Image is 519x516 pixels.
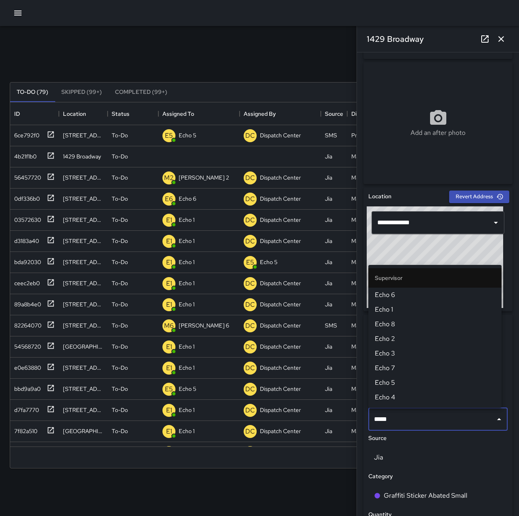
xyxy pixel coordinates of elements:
[164,321,174,331] p: M6
[63,258,104,266] div: 431 13th Street
[245,427,255,436] p: DC
[11,339,41,351] div: 54568720
[63,406,104,414] div: 431 13th Street
[11,445,42,456] div: 0769d9d0
[245,300,255,310] p: DC
[112,343,128,351] p: To-Do
[11,128,39,139] div: 6ce792f0
[179,300,195,308] p: Echo 1
[325,343,332,351] div: Jia
[112,237,128,245] p: To-Do
[166,236,172,246] p: E1
[179,406,195,414] p: Echo 1
[179,173,229,182] p: [PERSON_NAME] 2
[260,300,301,308] p: Dispatch Center
[245,363,255,373] p: DC
[260,216,301,224] p: Dispatch Center
[351,279,384,287] div: Maintenance
[162,102,194,125] div: Assigned To
[11,424,37,435] div: 7f82a510
[112,279,128,287] p: To-Do
[325,321,337,330] div: SMS
[260,406,301,414] p: Dispatch Center
[166,427,172,436] p: E1
[165,194,173,204] p: E6
[112,321,128,330] p: To-Do
[325,364,332,372] div: Jia
[179,321,229,330] p: [PERSON_NAME] 6
[11,382,41,393] div: bbd9a9a0
[112,195,128,203] p: To-Do
[11,276,40,287] div: ceec2eb0
[351,385,384,393] div: Maintenance
[179,279,195,287] p: Echo 1
[63,343,104,351] div: 1722 Telegraph Avenue
[63,279,104,287] div: 902 Washington Street
[63,385,104,393] div: 150 Frank H. Ogawa Plaza
[11,403,39,414] div: d7fa7770
[321,102,347,125] div: Source
[351,173,384,182] div: Maintenance
[63,173,104,182] div: 360 22nd Street
[11,234,39,245] div: d3183a40
[108,82,174,102] button: Completed (99+)
[351,406,384,414] div: Maintenance
[240,102,321,125] div: Assigned By
[245,384,255,394] p: DC
[112,385,128,393] p: To-Do
[245,215,255,225] p: DC
[112,406,128,414] p: To-Do
[166,363,172,373] p: E1
[325,195,332,203] div: Jia
[245,173,255,183] p: DC
[260,131,301,139] p: Dispatch Center
[260,385,301,393] p: Dispatch Center
[325,385,332,393] div: Jia
[325,279,332,287] div: Jia
[63,237,104,245] div: 1701 Broadway
[63,152,101,160] div: 1429 Broadway
[63,131,104,139] div: 426 17th Street
[166,215,172,225] p: E1
[260,427,301,435] p: Dispatch Center
[375,378,495,388] span: Echo 5
[179,258,195,266] p: Echo 1
[63,102,86,125] div: Location
[260,343,301,351] p: Dispatch Center
[260,364,301,372] p: Dispatch Center
[325,216,332,224] div: Jia
[325,258,332,266] div: Jia
[351,131,394,139] div: Pressure Washing
[245,279,255,288] p: DC
[63,364,104,372] div: 1201 Franklin Street
[166,279,172,288] p: E1
[112,300,128,308] p: To-Do
[375,305,495,314] span: Echo 1
[166,300,172,310] p: E1
[368,268,502,288] li: Supervisor
[351,300,384,308] div: Maintenance
[260,258,277,266] p: Echo 5
[166,342,172,352] p: E1
[351,427,384,435] div: Maintenance
[59,102,108,125] div: Location
[14,102,20,125] div: ID
[179,427,195,435] p: Echo 1
[325,237,332,245] div: Jia
[325,152,332,160] div: Jia
[351,237,384,245] div: Maintenance
[179,131,196,139] p: Echo 5
[63,321,104,330] div: 1441 Franklin Street
[11,360,41,372] div: e0e63880
[11,149,37,160] div: 4b21f1b0
[179,343,195,351] p: Echo 1
[165,384,173,394] p: E5
[179,216,195,224] p: Echo 1
[351,195,384,203] div: Maintenance
[112,258,128,266] p: To-Do
[260,195,301,203] p: Dispatch Center
[112,216,128,224] p: To-Do
[375,334,495,344] span: Echo 2
[166,405,172,415] p: E1
[245,131,255,141] p: DC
